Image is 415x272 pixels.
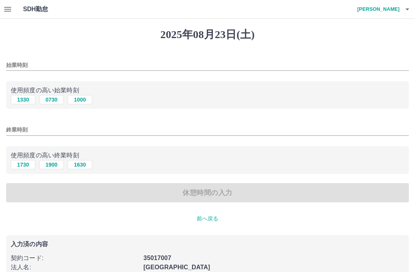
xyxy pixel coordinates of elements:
[68,160,92,169] button: 1630
[11,241,404,247] p: 入力済の内容
[11,160,35,169] button: 1730
[11,151,404,160] p: 使用頻度の高い終業時刻
[6,215,409,223] p: 前へ戻る
[143,264,210,270] b: [GEOGRAPHIC_DATA]
[143,255,171,261] b: 35017007
[11,95,35,104] button: 1330
[6,28,409,41] h1: 2025年08月23日(土)
[39,95,64,104] button: 0730
[11,263,139,272] p: 法人名 :
[68,95,92,104] button: 1000
[11,86,404,95] p: 使用頻度の高い始業時刻
[11,254,139,263] p: 契約コード :
[39,160,64,169] button: 1900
